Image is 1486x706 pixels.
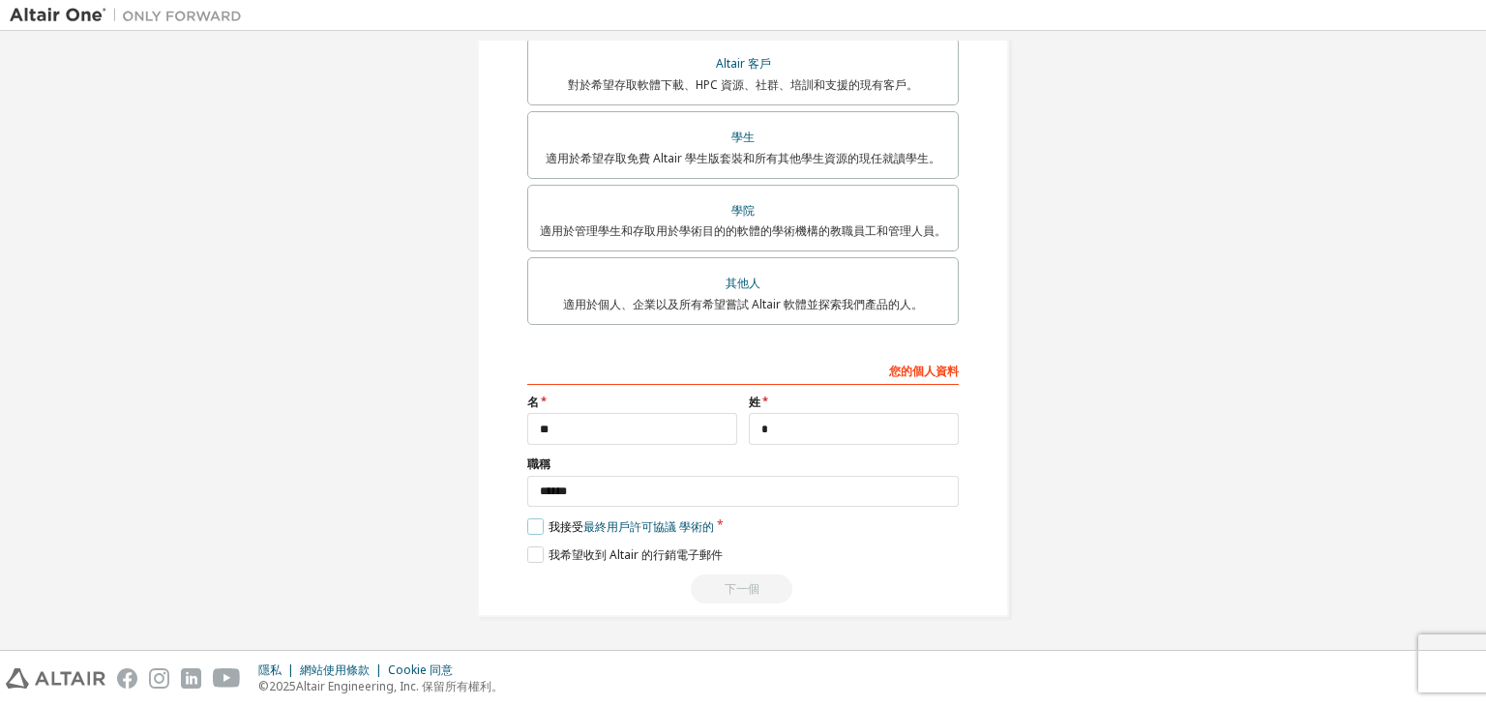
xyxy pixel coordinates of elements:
[679,518,714,535] font: 學術的
[889,363,959,379] font: 您的個人資料
[549,518,583,535] font: 我接受
[213,668,241,689] img: youtube.svg
[300,662,370,678] font: 網站使用條款
[749,394,760,410] font: 姓
[6,668,105,689] img: altair_logo.svg
[388,662,453,678] font: Cookie 同意
[10,6,252,25] img: 牽牛星一號
[583,518,676,535] font: 最終用戶許可協議
[527,574,959,603] div: Read and acccept EULA to continue
[527,394,539,410] font: 名
[149,668,169,689] img: instagram.svg
[181,668,201,689] img: linkedin.svg
[540,222,946,239] font: 適用於管理學生和存取用於學術目的的軟體的學術機構的教職員工和管理人員。
[731,202,755,219] font: 學院
[117,668,137,689] img: facebook.svg
[269,678,296,694] font: 2025
[549,546,723,563] font: 我希望收到 Altair 的行銷電子郵件
[563,296,923,312] font: 適用於個人、企業以及所有希望嘗試 Altair 軟體並探索我們產品的人。
[726,275,760,291] font: 其他人
[716,55,771,72] font: Altair 客戶
[258,678,269,694] font: ©
[546,150,940,166] font: 適用於希望存取免費 Altair 學生版套裝和所有其他學生資源的現任就讀學生。
[731,129,755,145] font: 學生
[527,456,550,472] font: 職稱
[296,678,503,694] font: Altair Engineering, Inc. 保留所有權利。
[568,76,918,93] font: 對於希望存取軟體下載、HPC 資源、社群、培訓和支援的現有客戶。
[258,662,282,678] font: 隱私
